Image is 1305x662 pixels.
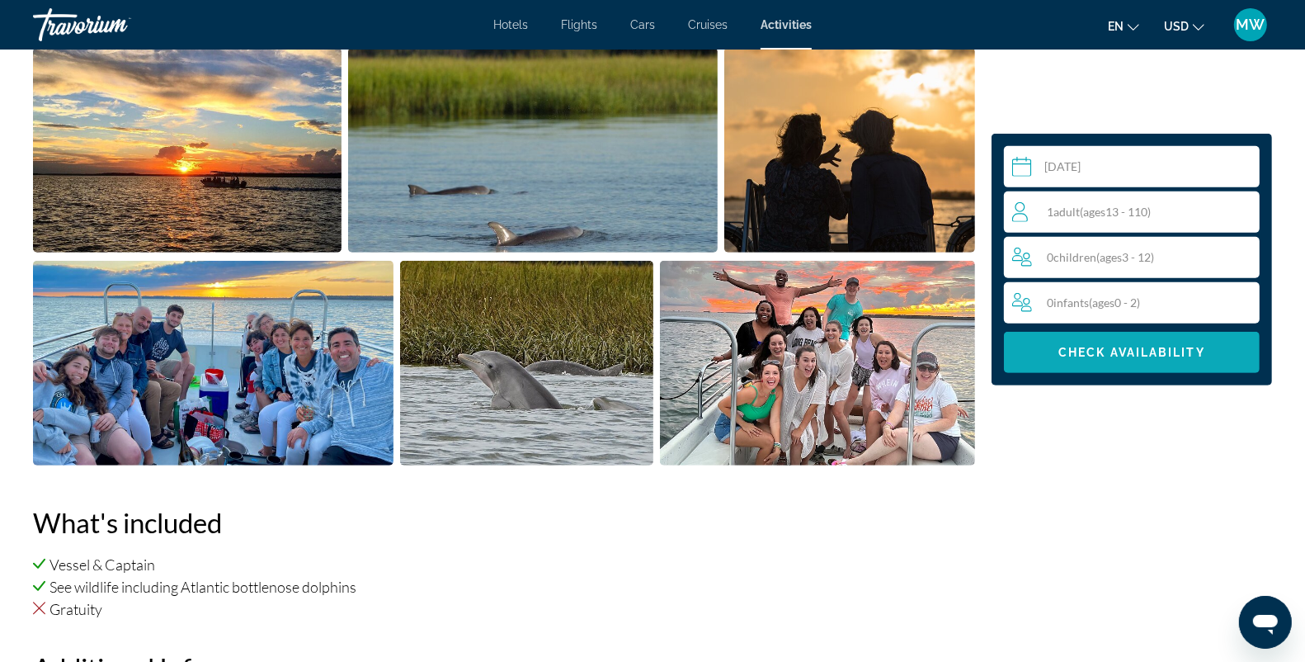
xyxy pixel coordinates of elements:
[1053,250,1096,264] span: Children
[400,260,653,466] button: Open full-screen image slider
[1089,296,1140,310] span: ( 0 - 2)
[493,18,528,31] a: Hotels
[33,506,975,539] h2: What's included
[1083,205,1105,219] span: ages
[1053,205,1080,219] span: Adult
[1047,205,1151,219] span: 1
[761,18,812,31] a: Activities
[33,3,198,46] a: Travorium
[1047,296,1140,310] span: 0
[688,18,728,31] a: Cruises
[1237,17,1265,33] span: MW
[348,47,718,253] button: Open full-screen image slider
[1164,20,1189,33] span: USD
[1058,346,1205,359] span: Check Availability
[33,600,975,618] li: Gratuity
[1080,205,1151,219] span: ( 13 - 110)
[724,47,975,253] button: Open full-screen image slider
[1053,296,1089,310] span: Infants
[660,260,975,466] button: Open full-screen image slider
[561,18,597,31] a: Flights
[1004,332,1260,373] button: Check Availability
[630,18,655,31] a: Cars
[1239,596,1292,649] iframe: Button to launch messaging window
[33,556,975,574] li: Vessel & Captain
[1108,14,1139,38] button: Change language
[33,47,342,253] button: Open full-screen image slider
[33,260,393,466] button: Open full-screen image slider
[1092,296,1114,310] span: ages
[1164,14,1204,38] button: Change currency
[1004,192,1260,324] button: Travelers: 1 adult, 0 children
[1108,20,1124,33] span: en
[33,578,975,596] li: See wildlife including Atlantic bottlenose dolphins
[1100,250,1122,264] span: ages
[1229,7,1272,42] button: User Menu
[1096,250,1154,264] span: ( 3 - 12)
[1047,250,1154,264] span: 0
